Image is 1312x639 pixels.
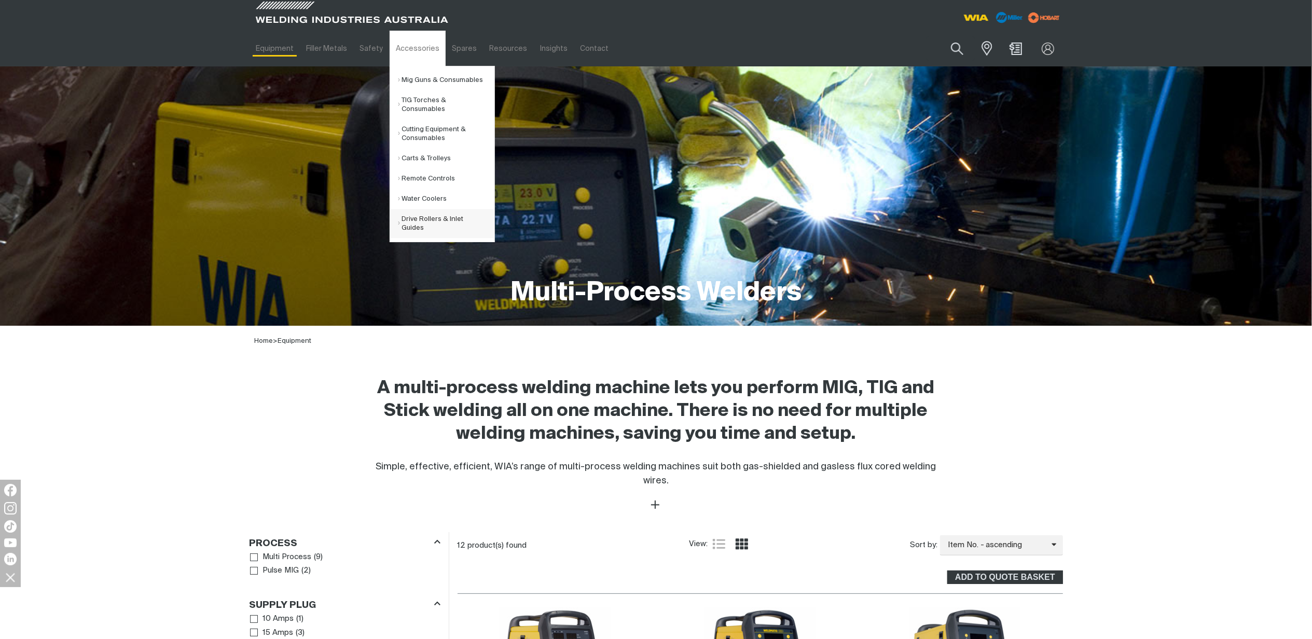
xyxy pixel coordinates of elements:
[314,551,323,563] span: ( 9 )
[250,31,300,66] a: Equipment
[468,541,527,549] span: product(s) found
[263,551,311,563] span: Multi Process
[940,36,975,61] button: Search products
[263,565,299,577] span: Pulse MIG
[398,90,494,119] a: TIG Torches & Consumables
[353,31,389,66] a: Safety
[398,169,494,189] a: Remote Controls
[446,31,483,66] a: Spares
[1025,10,1063,25] img: miller
[689,538,708,550] span: View:
[534,31,574,66] a: Insights
[250,550,440,578] ul: Process
[255,338,273,344] a: Home
[273,338,278,344] span: >
[2,568,19,586] img: hide socials
[4,484,17,496] img: Facebook
[296,613,303,625] span: ( 1 )
[250,550,312,564] a: Multi Process
[927,36,975,61] input: Product name or item number...
[390,31,446,66] a: Accessories
[398,209,494,238] a: Drive Rollers & Inlet Guides
[458,532,1063,559] section: Product list controls
[278,338,312,344] a: Equipment
[940,539,1052,551] span: Item No. - ascending
[910,539,937,551] span: Sort by:
[296,627,305,639] span: ( 3 )
[263,627,293,639] span: 15 Amps
[483,31,533,66] a: Resources
[250,536,440,550] div: Process
[398,189,494,209] a: Water Coolers
[398,70,494,90] a: Mig Guns & Consumables
[458,559,1063,587] section: Add to cart control
[458,540,689,551] div: 12
[398,148,494,169] a: Carts & Trolleys
[1007,43,1024,55] a: Shopping cart (0 product(s))
[574,31,615,66] a: Contact
[4,538,17,547] img: YouTube
[713,538,725,550] a: List view
[250,598,440,612] div: Supply Plug
[4,520,17,533] img: TikTok
[263,613,294,625] span: 10 Amps
[398,119,494,148] a: Cutting Equipment & Consumables
[510,276,802,310] h1: Multi-Process Welders
[390,66,495,242] ul: Accessories Submenu
[4,502,17,515] img: Instagram
[250,538,298,550] h3: Process
[250,564,299,578] a: Pulse MIG
[301,565,311,577] span: ( 2 )
[250,600,316,612] h3: Supply Plug
[250,612,294,626] a: 10 Amps
[300,31,353,66] a: Filler Metals
[376,462,936,485] span: Simple, effective, efficient, WIA’s range of multi-process welding machines suit both gas-shielde...
[948,571,1061,584] span: ADD TO QUOTE BASKET
[250,31,860,66] nav: Main
[947,571,1062,584] button: Add selected products to the shopping cart
[4,553,17,565] img: LinkedIn
[364,377,949,446] h2: A multi-process welding machine lets you perform MIG, TIG and Stick welding all on one machine. T...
